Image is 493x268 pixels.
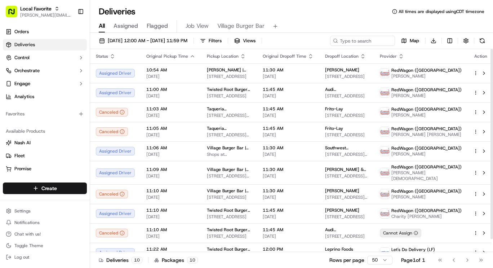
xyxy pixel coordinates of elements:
span: Fleet [14,153,25,159]
span: Leprino Foods [325,246,353,252]
button: Canceled [96,108,128,117]
span: RedWagon ([GEOGRAPHIC_DATA]) [391,106,462,112]
span: [DATE] [263,151,314,157]
div: 10 [187,257,198,263]
img: time_to_eat_nevada_logo [380,209,390,218]
img: time_to_eat_nevada_logo [380,127,390,136]
a: Fleet [6,153,84,159]
span: Views [243,38,256,44]
span: [DATE] [146,74,195,79]
button: Settings [3,206,87,216]
span: 11:30 AM [263,67,314,73]
span: 11:22 AM [146,246,195,252]
span: [PERSON_NAME] [391,93,462,98]
button: Control [3,52,87,63]
span: [STREET_ADDRESS][PERSON_NAME] [325,151,368,157]
span: Analytics [14,93,34,100]
span: 11:45 AM [263,87,314,92]
span: 12:00 PM [263,246,314,252]
img: time_to_eat_nevada_logo [380,168,390,177]
button: [DATE] 12:00 AM - [DATE] 11:59 PM [96,36,191,46]
span: [STREET_ADDRESS][PERSON_NAME] [207,173,251,179]
span: [PERSON_NAME] | West Plano [207,67,251,73]
span: [PERSON_NAME][EMAIL_ADDRESS][PERSON_NAME][DOMAIN_NAME] [20,12,72,18]
span: [DATE] [146,214,195,220]
button: Create [3,183,87,194]
button: Fleet [3,150,87,162]
span: Control [14,54,30,61]
a: 💻API Documentation [58,102,119,115]
button: Engage [3,78,87,89]
span: [PERSON_NAME] [PERSON_NAME] [391,132,462,137]
button: Canceled [96,190,128,198]
span: Let's Do Delivery (LF) [391,247,435,252]
span: Dropoff Location [325,53,359,59]
span: Notifications [14,220,40,225]
div: 💻 [61,105,67,111]
span: [STREET_ADDRESS] [207,74,251,79]
a: 📗Knowledge Base [4,102,58,115]
span: Frito-Lay [325,126,343,131]
button: Refresh [477,36,487,46]
span: RedWagon ([GEOGRAPHIC_DATA]) [391,145,462,151]
div: Start new chat [25,69,118,76]
div: Cannot Assign [380,229,421,237]
span: [DATE] 12:00 AM - [DATE] 11:59 PM [108,38,187,44]
p: Rows per page [329,256,364,264]
span: [PERSON_NAME] [325,188,359,194]
button: Nash AI [3,137,87,149]
span: [STREET_ADDRESS] [325,113,368,118]
h1: Deliveries [99,6,136,17]
span: Twisted Root Burger | Lubbock [207,246,251,252]
img: time_to_eat_nevada_logo [380,69,390,78]
div: 📗 [7,105,13,111]
span: 11:10 AM [146,207,195,213]
div: We're available if you need us! [25,76,91,82]
span: [DATE] [146,173,195,179]
span: Chat with us! [14,231,41,237]
img: time_to_eat_nevada_logo [380,189,390,199]
span: Engage [14,80,30,87]
span: [STREET_ADDRESS] [325,214,368,220]
span: [PERSON_NAME] [325,207,359,213]
span: Nash AI [14,140,31,146]
span: All [99,22,105,30]
span: [STREET_ADDRESS][PERSON_NAME] [207,113,251,118]
span: Original Pickup Time [146,53,188,59]
span: Charity [PERSON_NAME] [391,214,462,219]
a: Orders [3,26,87,38]
span: [DATE] [263,173,314,179]
button: Canceled [96,229,128,237]
span: [DATE] [263,214,314,220]
span: [STREET_ADDRESS] [325,74,368,79]
span: RedWagon ([GEOGRAPHIC_DATA]) [391,208,462,214]
div: Page 1 of 1 [401,256,425,264]
span: Deliveries [14,41,35,48]
span: Orchestrate [14,67,40,74]
span: [STREET_ADDRESS] [325,233,368,239]
span: Toggle Theme [14,243,43,249]
span: [DATE] [263,113,314,118]
img: time_to_eat_nevada_logo [380,146,390,156]
span: 11:45 AM [263,227,314,233]
span: [DATE] [146,233,195,239]
span: [DATE] [146,113,195,118]
span: 11:09 AM [146,167,195,172]
button: Canceled [96,127,128,136]
span: Village Burger Bar | [GEOGRAPHIC_DATA] [207,188,251,194]
span: Twisted Root Burger | Coppell [207,227,251,233]
span: RedWagon ([GEOGRAPHIC_DATA]) [391,67,462,73]
span: [STREET_ADDRESS] [207,214,251,220]
span: [DATE] [146,93,195,99]
span: [STREET_ADDRESS] [207,233,251,239]
span: 11:45 AM [263,106,314,112]
span: Pylon [72,122,87,128]
button: Local Favorite [20,5,52,12]
img: lets_do_delivery_logo.png [380,248,390,257]
button: Map [398,36,422,46]
span: [DATE] [146,194,195,200]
